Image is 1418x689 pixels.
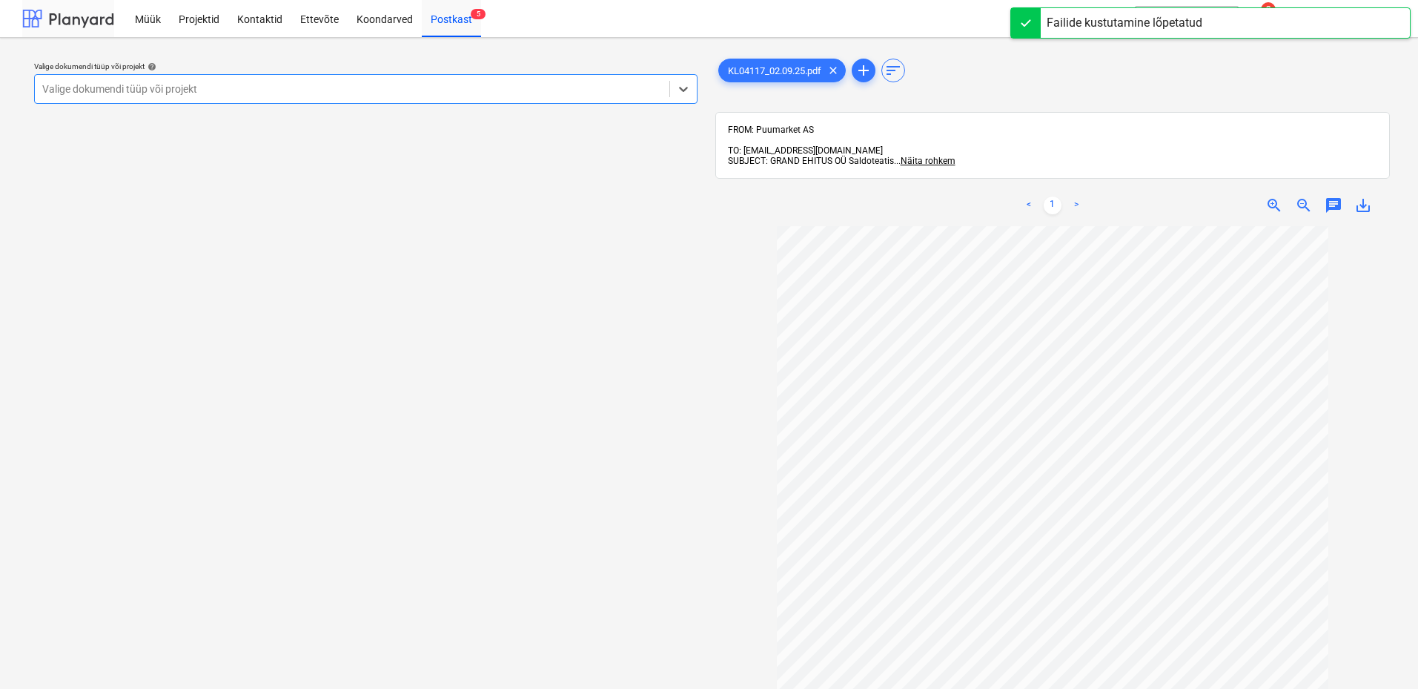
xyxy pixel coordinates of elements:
div: Valige dokumendi tüüp või projekt [34,62,698,71]
span: zoom_in [1265,197,1283,214]
span: TO: [EMAIL_ADDRESS][DOMAIN_NAME] [728,145,883,156]
span: zoom_out [1295,197,1313,214]
div: Failide kustutamine lõpetatud [1047,14,1202,32]
span: chat [1325,197,1342,214]
span: save_alt [1354,197,1372,214]
span: ... [894,156,955,166]
a: Page 1 is your current page [1044,197,1061,214]
iframe: Chat Widget [1344,618,1418,689]
span: FROM: Puumarket AS [728,125,814,135]
span: sort [884,62,902,79]
div: KL04117_02.09.25.pdf [718,59,846,82]
span: SUBJECT: GRAND EHITUS OÜ Saldoteatis [728,156,894,166]
span: Näita rohkem [901,156,955,166]
span: KL04117_02.09.25.pdf [719,65,830,76]
span: clear [824,62,842,79]
a: Next page [1067,197,1085,214]
span: add [855,62,872,79]
span: 5 [471,9,486,19]
span: help [145,62,156,71]
a: Previous page [1020,197,1038,214]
